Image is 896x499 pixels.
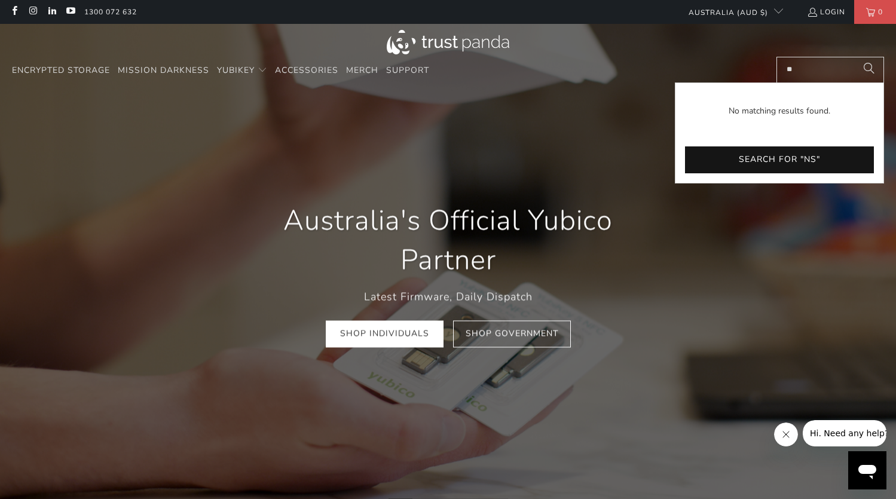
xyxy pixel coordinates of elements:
[386,57,429,85] a: Support
[118,57,209,85] a: Mission Darkness
[685,146,874,173] button: Search for "NS"
[346,57,378,85] a: Merch
[854,57,884,83] button: Search
[346,65,378,76] span: Merch
[12,57,110,85] a: Encrypted Storage
[12,57,429,85] nav: Translation missing: en.navigation.header.main_nav
[774,423,798,446] iframe: Close message
[807,5,845,19] a: Login
[275,65,338,76] span: Accessories
[803,420,886,446] iframe: Message from company
[12,65,110,76] span: Encrypted Storage
[453,321,571,348] a: Shop Government
[84,5,137,19] a: 1300 072 632
[27,7,38,17] a: Trust Panda Australia on Instagram
[47,7,57,17] a: Trust Panda Australia on LinkedIn
[217,57,267,85] summary: YubiKey
[9,7,19,17] a: Trust Panda Australia on Facebook
[217,65,255,76] span: YubiKey
[848,451,886,489] iframe: Button to launch messaging window
[251,289,646,306] p: Latest Firmware, Daily Dispatch
[275,57,338,85] a: Accessories
[386,65,429,76] span: Support
[118,65,209,76] span: Mission Darkness
[326,321,444,348] a: Shop Individuals
[776,57,884,83] input: Search...
[685,105,874,118] p: No matching results found.
[387,30,509,54] img: Trust Panda Australia
[251,201,646,280] h1: Australia's Official Yubico Partner
[65,7,75,17] a: Trust Panda Australia on YouTube
[7,8,86,18] span: Hi. Need any help?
